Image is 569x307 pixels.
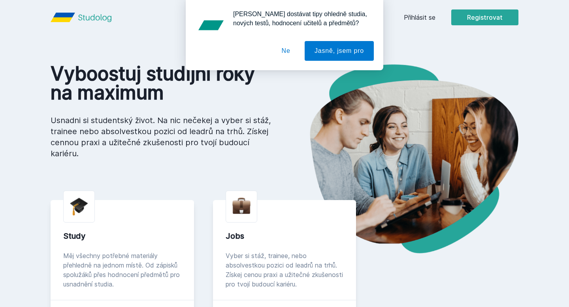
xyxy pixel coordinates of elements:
[232,196,251,216] img: briefcase.png
[70,197,88,216] img: graduation-cap.png
[195,9,227,41] img: notification icon
[284,64,518,253] img: hero.png
[51,64,272,102] h1: Vyboostuj studijní roky na maximum
[272,41,300,61] button: Ne
[63,251,181,289] div: Měj všechny potřebné materiály přehledně na jednom místě. Od zápisků spolužáků přes hodnocení pře...
[226,230,344,241] div: Jobs
[51,115,272,159] p: Usnadni si studentský život. Na nic nečekej a vyber si stáž, trainee nebo absolvestkou pozici od ...
[63,230,181,241] div: Study
[305,41,374,61] button: Jasně, jsem pro
[227,9,374,28] div: [PERSON_NAME] dostávat tipy ohledně studia, nových testů, hodnocení učitelů a předmětů?
[226,251,344,289] div: Vyber si stáž, trainee, nebo absolvestkou pozici od leadrů na trhů. Získej cenou praxi a užitečné...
